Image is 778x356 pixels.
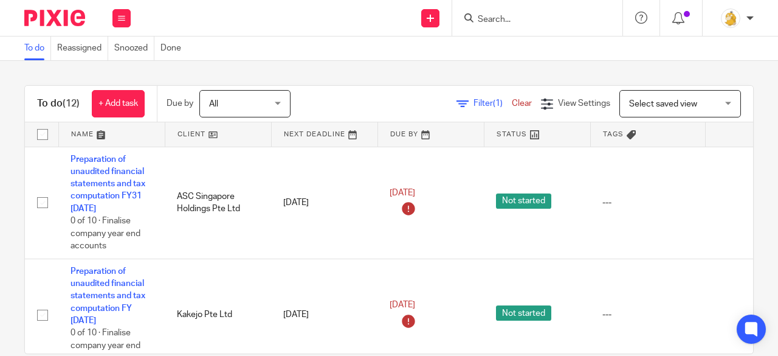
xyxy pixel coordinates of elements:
a: Preparation of unaudited financial statements and tax computation FY31 [DATE] [71,155,145,213]
span: Select saved view [629,100,697,108]
span: (12) [63,99,80,108]
a: + Add task [92,90,145,117]
span: All [209,100,218,108]
a: To do [24,37,51,60]
img: MicrosoftTeams-image.png [721,9,740,28]
span: (1) [493,99,503,108]
input: Search [477,15,586,26]
span: 0 of 10 · Finalise company year end accounts [71,217,140,250]
a: Reassigned [57,37,108,60]
td: [DATE] [271,147,377,259]
span: Filter [473,99,512,108]
a: Clear [512,99,532,108]
a: Snoozed [114,37,154,60]
p: Due by [167,97,193,110]
td: ASC Singapore Holdings Pte Ltd [165,147,271,259]
h1: To do [37,97,80,110]
span: Not started [496,305,551,321]
span: Tags [603,131,624,138]
a: Preparation of unaudited financial statements and tax computation FY [DATE] [71,267,145,325]
span: [DATE] [390,301,415,309]
span: Not started [496,194,551,209]
div: --- [602,309,693,321]
span: [DATE] [390,189,415,197]
img: Pixie [24,10,85,26]
div: --- [602,197,693,209]
span: View Settings [558,99,610,108]
a: Done [160,37,187,60]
